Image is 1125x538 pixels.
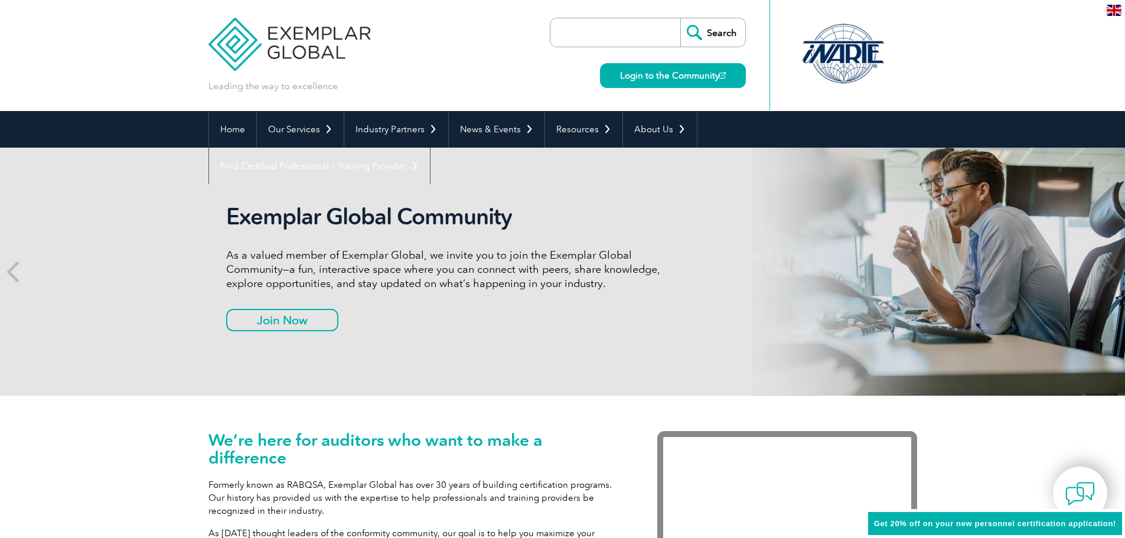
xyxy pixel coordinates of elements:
[257,111,344,148] a: Our Services
[600,63,746,88] a: Login to the Community
[449,111,544,148] a: News & Events
[208,80,338,93] p: Leading the way to excellence
[209,111,256,148] a: Home
[1065,479,1095,508] img: contact-chat.png
[208,431,622,467] h1: We’re here for auditors who want to make a difference
[623,111,697,148] a: About Us
[719,72,726,79] img: open_square.png
[226,309,338,331] a: Join Now
[226,203,669,230] h2: Exemplar Global Community
[545,111,622,148] a: Resources
[208,478,622,517] p: Formerly known as RABQSA, Exemplar Global has over 30 years of building certification programs. O...
[680,18,745,47] input: Search
[874,519,1116,528] span: Get 20% off on your new personnel certification application!
[1107,5,1121,16] img: en
[226,248,669,291] p: As a valued member of Exemplar Global, we invite you to join the Exemplar Global Community—a fun,...
[344,111,448,148] a: Industry Partners
[209,148,430,184] a: Find Certified Professional / Training Provider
